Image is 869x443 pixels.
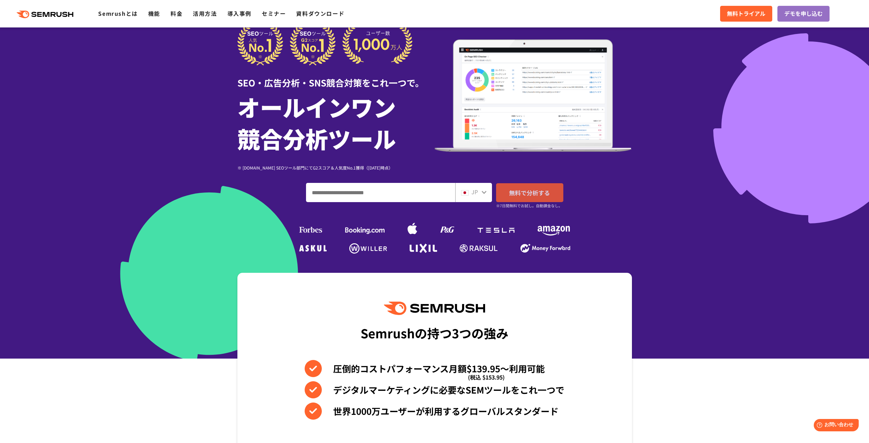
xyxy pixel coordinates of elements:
[306,183,455,202] input: ドメイン、キーワードまたはURLを入力してください
[237,91,435,154] h1: オールインワン 競合分析ツール
[193,9,217,18] a: 活用方法
[784,9,823,18] span: デモを申し込む
[468,369,505,386] span: (税込 $153.95)
[808,416,861,435] iframe: Help widget launcher
[496,183,563,202] a: 無料で分析する
[305,403,564,420] li: 世界1000万ユーザーが利用するグローバルスタンダード
[384,302,485,315] img: Semrush
[148,9,160,18] a: 機能
[305,360,564,377] li: 圧倒的コストパフォーマンス月額$139.95〜利用可能
[720,6,772,22] a: 無料トライアル
[237,66,435,89] div: SEO・広告分析・SNS競合対策をこれ一つで。
[777,6,830,22] a: デモを申し込む
[471,188,478,196] span: JP
[262,9,286,18] a: セミナー
[496,202,562,209] small: ※7日間無料でお試し。自動課金なし。
[509,188,550,197] span: 無料で分析する
[171,9,183,18] a: 料金
[237,164,435,171] div: ※ [DOMAIN_NAME] SEOツール部門にてG2スコア＆人気度No.1獲得（[DATE]時点）
[727,9,765,18] span: 無料トライアル
[305,381,564,398] li: デジタルマーケティングに必要なSEMツールをこれ一つで
[227,9,251,18] a: 導入事例
[296,9,344,18] a: 資料ダウンロード
[361,320,508,346] div: Semrushの持つ3つの強み
[98,9,138,18] a: Semrushとは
